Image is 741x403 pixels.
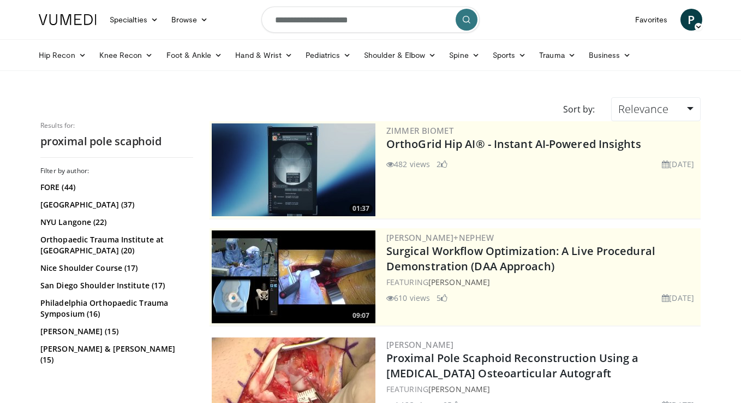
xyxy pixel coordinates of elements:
img: bcfc90b5-8c69-4b20-afee-af4c0acaf118.300x170_q85_crop-smart_upscale.jpg [212,230,375,323]
a: [PERSON_NAME] [428,384,490,394]
a: P [680,9,702,31]
a: [PERSON_NAME] [428,277,490,287]
input: Search topics, interventions [261,7,480,33]
span: Relevance [618,102,668,116]
a: Browse [165,9,215,31]
div: FEATURING [386,383,698,395]
li: [DATE] [662,292,694,304]
a: [PERSON_NAME]+Nephew [386,232,494,243]
a: Hip Recon [32,44,93,66]
div: Sort by: [555,97,603,121]
a: Hand & Wrist [229,44,299,66]
a: [PERSON_NAME] & [PERSON_NAME] (15) [40,343,190,365]
div: FEATURING [386,276,698,288]
a: Business [582,44,638,66]
a: Specialties [103,9,165,31]
a: Sports [486,44,533,66]
a: Favorites [629,9,674,31]
a: Proximal Pole Scaphoid Reconstruction Using a [MEDICAL_DATA] Osteoarticular Autograft [386,351,639,381]
a: FORE (44) [40,182,190,193]
a: Relevance [611,97,701,121]
li: [DATE] [662,158,694,170]
img: VuMedi Logo [39,14,97,25]
a: Orthopaedic Trauma Institute at [GEOGRAPHIC_DATA] (20) [40,234,190,256]
li: 610 views [386,292,430,304]
a: NYU Langone (22) [40,217,190,228]
li: 5 [437,292,447,304]
li: 2 [437,158,447,170]
a: Pediatrics [299,44,357,66]
a: Knee Recon [93,44,160,66]
a: Nice Shoulder Course (17) [40,263,190,274]
a: Surgical Workflow Optimization: A Live Procedural Demonstration (DAA Approach) [386,244,655,274]
h2: proximal pole scaphoid [40,134,193,149]
img: 51d03d7b-a4ba-45b7-9f92-2bfbd1feacc3.300x170_q85_crop-smart_upscale.jpg [212,123,375,216]
a: Trauma [533,44,582,66]
a: [GEOGRAPHIC_DATA] (37) [40,199,190,210]
span: 01:37 [349,204,373,214]
a: OrthoGrid Hip AI® - Instant AI-Powered Insights [386,137,641,151]
a: [PERSON_NAME] (15) [40,326,190,337]
a: [PERSON_NAME] [386,339,453,350]
span: 09:07 [349,311,373,321]
a: 09:07 [212,230,375,323]
a: Spine [443,44,486,66]
a: Foot & Ankle [160,44,229,66]
a: Zimmer Biomet [386,125,453,136]
li: 482 views [386,158,430,170]
a: Philadelphia Orthopaedic Trauma Symposium (16) [40,298,190,319]
p: Results for: [40,121,193,130]
a: San Diego Shoulder Institute (17) [40,280,190,291]
a: 01:37 [212,123,375,216]
a: Shoulder & Elbow [357,44,443,66]
h3: Filter by author: [40,167,193,175]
